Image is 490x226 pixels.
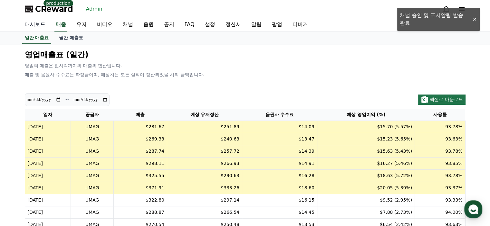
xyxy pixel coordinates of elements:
[317,121,415,133] td: $15.70 (5.57%)
[179,18,200,32] a: FAQ
[71,170,113,182] td: UMAG
[167,158,242,170] td: $266.93
[25,194,71,206] td: [DATE]
[71,182,113,194] td: UMAG
[113,170,167,182] td: $325.55
[25,182,71,194] td: [DATE]
[35,4,73,14] span: CReward
[71,133,113,145] td: UMAG
[138,18,159,32] a: 음원
[2,173,43,189] a: Home
[95,182,111,187] span: Settings
[71,18,92,32] a: 유저
[287,18,313,32] a: 디버거
[54,32,88,44] a: 월간 매출표
[317,158,415,170] td: $16.27 (5.46%)
[65,96,69,104] p: ~
[25,170,71,182] td: [DATE]
[25,121,71,133] td: [DATE]
[415,206,465,219] td: 94.00%
[317,206,415,219] td: $7.88 (2.73%)
[118,18,138,32] a: 채널
[92,18,118,32] a: 비디오
[43,173,83,189] a: Messages
[16,182,28,187] span: Home
[415,194,465,206] td: 93.33%
[418,95,466,105] button: 엑셀로 다운로드
[167,109,242,121] th: 예상 유저정산
[267,18,287,32] a: 팝업
[113,182,167,194] td: $371.91
[242,121,317,133] td: $14.09
[83,173,124,189] a: Settings
[242,109,317,121] th: 음원사 수수료
[20,18,51,32] a: 대시보드
[25,145,71,158] td: [DATE]
[113,206,167,219] td: $288.87
[167,206,242,219] td: $266.54
[54,18,67,32] a: 매출
[167,145,242,158] td: $257.72
[242,182,317,194] td: $18.60
[22,32,52,44] a: 일간 매출표
[167,194,242,206] td: $297.14
[113,121,167,133] td: $281.67
[25,71,466,78] p: 매출 및 음원사 수수료는 확정금이며, 예상치는 모든 실적이 정산되었을 시의 금액입니다.
[25,109,71,121] th: 일자
[167,133,242,145] td: $240.63
[415,109,465,121] th: 사용률
[317,145,415,158] td: $15.63 (5.43%)
[71,109,113,121] th: 공급자
[25,206,71,219] td: [DATE]
[242,133,317,145] td: $13.47
[415,182,465,194] td: 93.37%
[71,206,113,219] td: UMAG
[242,145,317,158] td: $14.39
[25,62,466,69] p: 당일의 매출은 현시각까지의 매출의 합산입니다.
[242,170,317,182] td: $16.28
[113,133,167,145] td: $269.33
[167,182,242,194] td: $333.26
[113,194,167,206] td: $322.80
[317,133,415,145] td: $15.23 (5.65%)
[71,145,113,158] td: UMAG
[317,194,415,206] td: $9.52 (2.95%)
[71,158,113,170] td: UMAG
[415,158,465,170] td: 93.85%
[25,4,73,14] a: CReward
[242,158,317,170] td: $14.91
[430,97,463,102] span: 엑셀로 다운로드
[167,170,242,182] td: $290.63
[53,183,72,188] span: Messages
[167,121,242,133] td: $251.89
[415,121,465,133] td: 93.78%
[317,170,415,182] td: $18.63 (5.72%)
[25,50,466,60] p: 영업매출표 (일간)
[220,18,246,32] a: 정산서
[71,121,113,133] td: UMAG
[113,109,167,121] th: 매출
[25,133,71,145] td: [DATE]
[25,158,71,170] td: [DATE]
[71,194,113,206] td: UMAG
[83,4,105,14] a: Admin
[415,133,465,145] td: 93.63%
[113,158,167,170] td: $298.11
[242,194,317,206] td: $16.15
[415,145,465,158] td: 93.78%
[113,145,167,158] td: $287.74
[317,182,415,194] td: $20.05 (5.39%)
[242,206,317,219] td: $14.45
[246,18,267,32] a: 알림
[317,109,415,121] th: 예상 영업이익 (%)
[200,18,220,32] a: 설정
[415,170,465,182] td: 93.78%
[159,18,179,32] a: 공지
